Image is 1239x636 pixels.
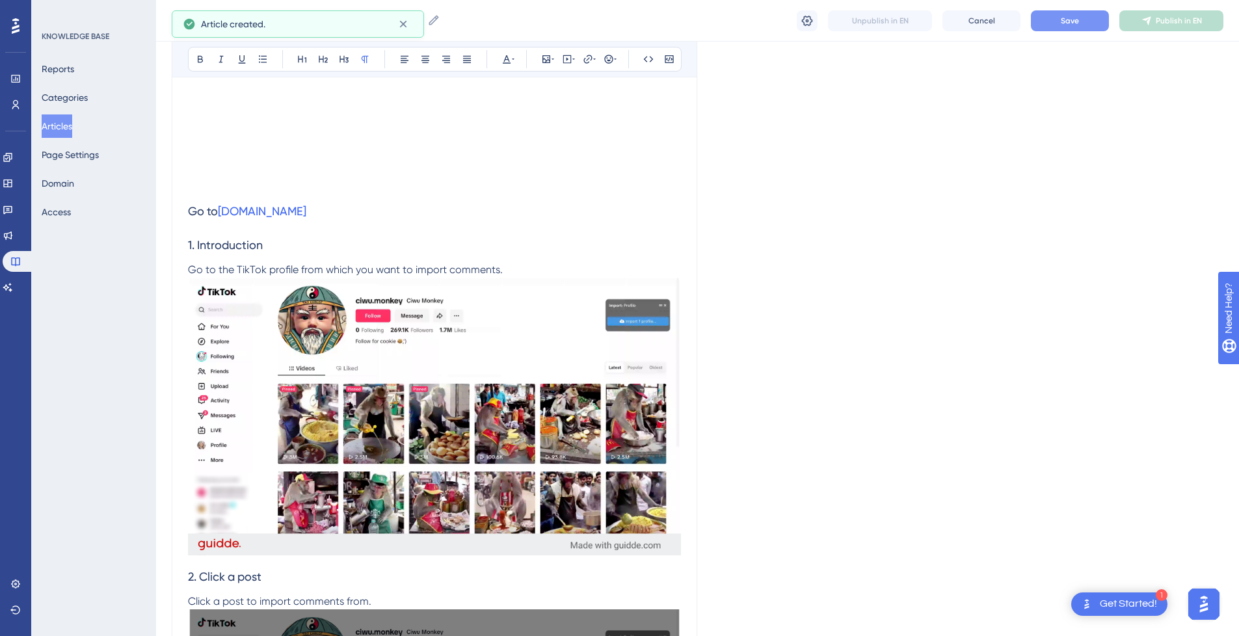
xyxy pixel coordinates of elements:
[42,31,109,42] div: KNOWLEDGE BASE
[42,143,99,166] button: Page Settings
[1119,10,1223,31] button: Publish in EN
[1061,16,1079,26] span: Save
[42,172,74,195] button: Domain
[852,16,909,26] span: Unpublish in EN
[942,10,1020,31] button: Cancel
[188,570,261,583] span: 2. Click a post
[42,86,88,109] button: Categories
[188,595,371,607] span: Click a post to import comments from.
[42,57,74,81] button: Reports
[188,238,263,252] span: 1. Introduction
[1071,592,1167,616] div: Open Get Started! checklist, remaining modules: 1
[188,204,218,218] span: Go to
[31,3,81,19] span: Need Help?
[1100,597,1157,611] div: Get Started!
[828,10,932,31] button: Unpublish in EN
[42,114,72,138] button: Articles
[968,16,995,26] span: Cancel
[1156,16,1202,26] span: Publish in EN
[188,263,503,276] span: Go to the TikTok profile from which you want to import comments.
[1079,596,1095,612] img: launcher-image-alternative-text
[1184,585,1223,624] iframe: UserGuiding AI Assistant Launcher
[1031,10,1109,31] button: Save
[218,204,306,218] a: [DOMAIN_NAME]
[201,16,265,32] span: Article created.
[1156,589,1167,601] div: 1
[42,200,71,224] button: Access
